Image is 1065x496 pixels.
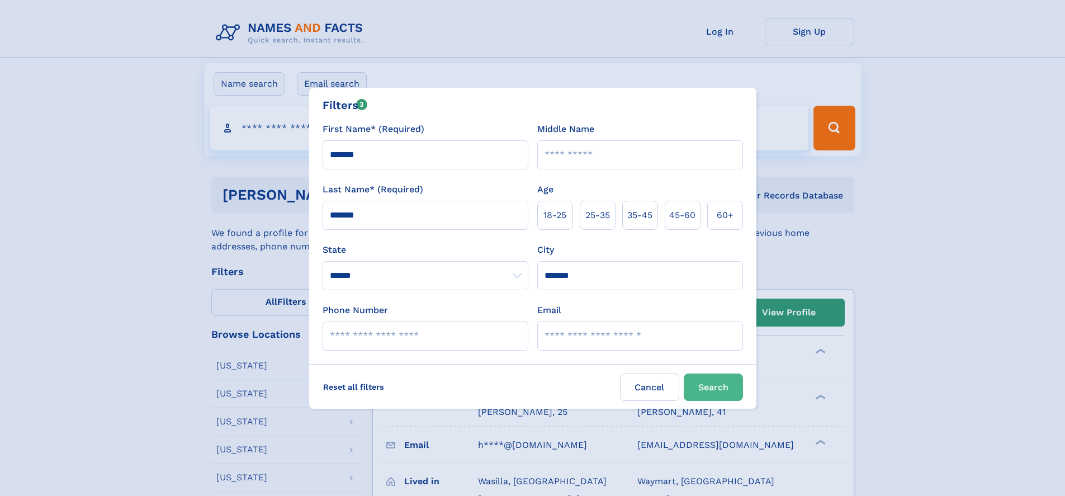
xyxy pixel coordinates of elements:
span: 18‑25 [543,209,566,222]
label: Cancel [620,374,679,401]
span: 35‑45 [627,209,652,222]
span: 25‑35 [585,209,610,222]
span: 60+ [717,209,733,222]
label: Email [537,304,561,317]
div: Filters [323,97,368,114]
label: City [537,243,554,257]
label: First Name* (Required) [323,122,424,136]
label: State [323,243,528,257]
span: 45‑60 [669,209,695,222]
label: Last Name* (Required) [323,183,423,196]
label: Age [537,183,553,196]
label: Middle Name [537,122,594,136]
button: Search [684,374,743,401]
label: Reset all filters [316,374,391,400]
label: Phone Number [323,304,388,317]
